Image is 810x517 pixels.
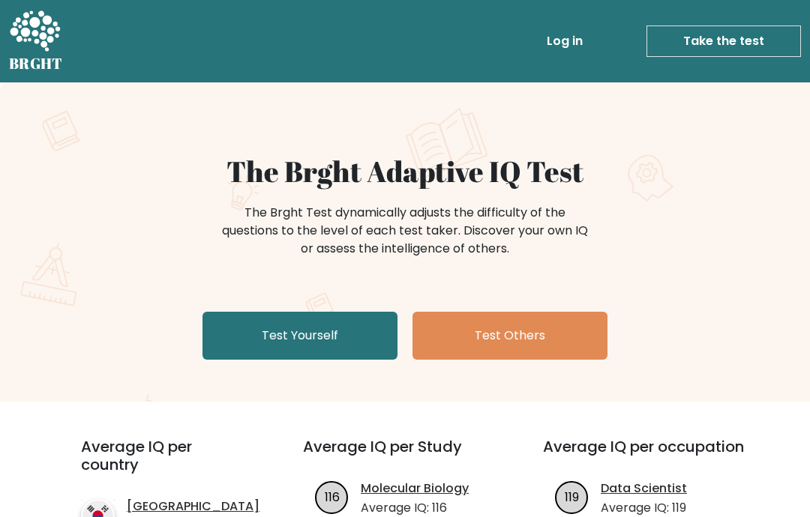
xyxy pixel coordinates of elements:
[543,438,747,474] h3: Average IQ per occupation
[39,154,771,189] h1: The Brght Adaptive IQ Test
[9,55,63,73] h5: BRGHT
[9,6,63,76] a: BRGHT
[202,312,397,360] a: Test Yourself
[303,438,507,474] h3: Average IQ per Study
[565,489,579,506] text: 119
[361,499,469,517] p: Average IQ: 116
[541,26,589,56] a: Log in
[361,480,469,498] a: Molecular Biology
[127,498,259,516] a: [GEOGRAPHIC_DATA]
[324,489,339,506] text: 116
[81,438,249,492] h3: Average IQ per country
[412,312,607,360] a: Test Others
[601,480,687,498] a: Data Scientist
[646,25,801,57] a: Take the test
[601,499,687,517] p: Average IQ: 119
[217,204,592,258] div: The Brght Test dynamically adjusts the difficulty of the questions to the level of each test take...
